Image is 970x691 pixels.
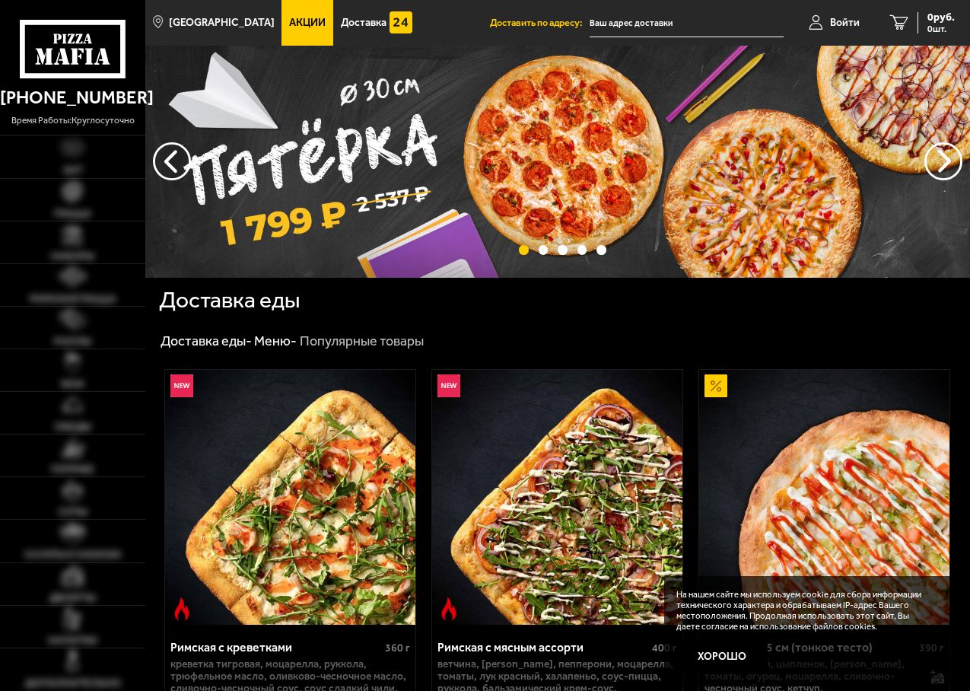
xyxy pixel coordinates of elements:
[289,18,326,28] span: Акции
[55,422,91,432] span: Обеды
[927,24,955,33] span: 0 шт.
[924,142,962,180] button: предыдущий
[161,333,252,349] a: Доставка еды-
[169,18,275,28] span: [GEOGRAPHIC_DATA]
[54,209,91,219] span: Пицца
[170,640,381,654] div: Римская с креветками
[577,245,587,255] button: точки переключения
[170,597,193,620] img: Острое блюдо
[539,245,549,255] button: точки переключения
[676,590,933,632] p: На нашем сайте мы используем cookie для сбора информации технического характера и обрабатываем IP...
[24,549,121,560] span: Салаты и закуски
[704,374,727,397] img: Акционный
[49,593,96,603] span: Десерты
[385,642,410,654] span: 360 г
[699,370,949,626] img: Аль-Шам 25 см (тонкое тесто)
[652,642,677,654] span: 400 г
[63,165,83,176] span: Хит
[165,370,415,626] a: НовинкаОстрое блюдоРимская с креветками
[61,379,84,390] span: WOK
[54,336,91,347] span: Роллы
[165,370,415,626] img: Римская с креветками
[59,507,87,517] span: Супы
[30,294,116,304] span: Римская пицца
[490,18,590,28] span: Доставить по адресу:
[676,642,768,672] button: Хорошо
[170,374,193,397] img: Новинка
[300,333,424,350] div: Популярные товары
[51,464,94,475] span: Горячее
[437,640,648,654] div: Римская с мясным ассорти
[699,370,949,626] a: АкционныйАль-Шам 25 см (тонкое тесто)
[437,597,460,620] img: Острое блюдо
[830,18,860,28] span: Войти
[437,374,460,397] img: Новинка
[927,12,955,23] span: 0 руб.
[558,245,568,255] button: точки переключения
[254,333,297,349] a: Меню-
[596,245,606,255] button: точки переключения
[590,9,784,37] input: Ваш адрес доставки
[432,370,682,626] a: НовинкаОстрое блюдоРимская с мясным ассорти
[519,245,529,255] button: точки переключения
[159,289,300,312] h1: Доставка еды
[432,370,682,626] img: Римская с мясным ассорти
[390,11,412,34] img: 15daf4d41897b9f0e9f617042186c801.svg
[48,635,97,646] span: Напитки
[25,678,121,689] span: Дополнительно
[51,251,94,262] span: Наборы
[341,18,386,28] span: Доставка
[153,142,191,180] button: следующий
